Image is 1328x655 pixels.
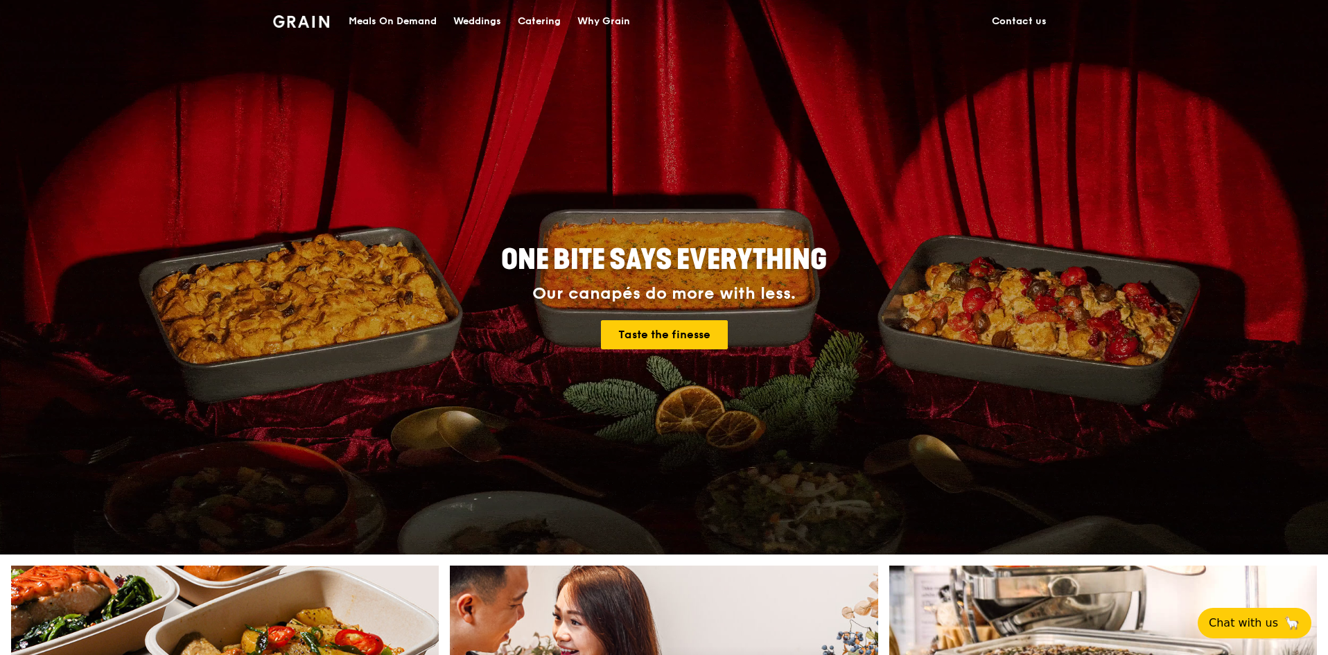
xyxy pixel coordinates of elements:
div: Weddings [453,1,501,42]
span: Chat with us [1209,615,1278,631]
a: Contact us [984,1,1055,42]
button: Chat with us🦙 [1198,608,1311,638]
div: Why Grain [577,1,630,42]
div: Catering [518,1,561,42]
span: 🦙 [1284,615,1300,631]
img: Grain [273,15,329,28]
div: Our canapés do more with less. [414,284,914,304]
span: ONE BITE SAYS EVERYTHING [501,243,827,277]
a: Weddings [445,1,509,42]
a: Taste the finesse [601,320,728,349]
a: Catering [509,1,569,42]
div: Meals On Demand [349,1,437,42]
a: Why Grain [569,1,638,42]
